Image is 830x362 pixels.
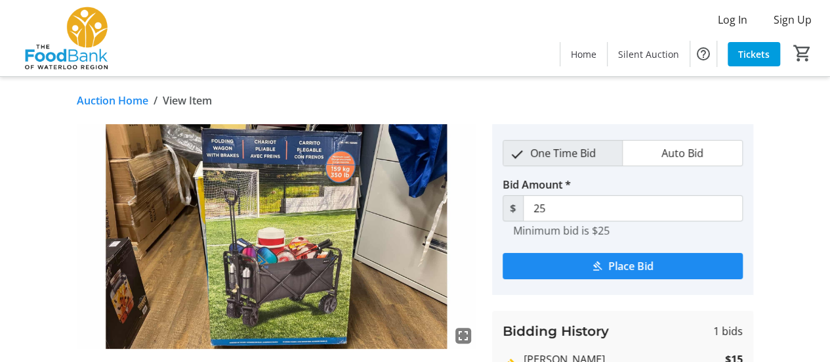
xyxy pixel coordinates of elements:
img: Image [77,124,476,349]
span: Silent Auction [618,47,679,61]
span: Home [571,47,596,61]
span: Sign Up [774,12,812,28]
button: Help [690,41,716,67]
a: Auction Home [77,93,148,108]
button: Log In [707,9,758,30]
span: One Time Bid [522,141,604,166]
a: Silent Auction [608,42,690,66]
tr-hint: Minimum bid is $25 [513,224,610,237]
button: Cart [791,41,814,65]
span: $ [503,195,524,221]
button: Sign Up [763,9,822,30]
img: The Food Bank of Waterloo Region's Logo [8,5,125,71]
mat-icon: fullscreen [455,328,471,344]
button: Place Bid [503,253,743,279]
span: View Item [163,93,212,108]
a: Home [560,42,607,66]
span: / [154,93,157,108]
a: Tickets [728,42,780,66]
span: Tickets [738,47,770,61]
label: Bid Amount * [503,177,571,192]
span: Auto Bid [654,141,711,166]
h3: Bidding History [503,321,609,341]
span: Log In [718,12,747,28]
span: 1 bids [713,323,743,339]
span: Place Bid [608,258,654,274]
